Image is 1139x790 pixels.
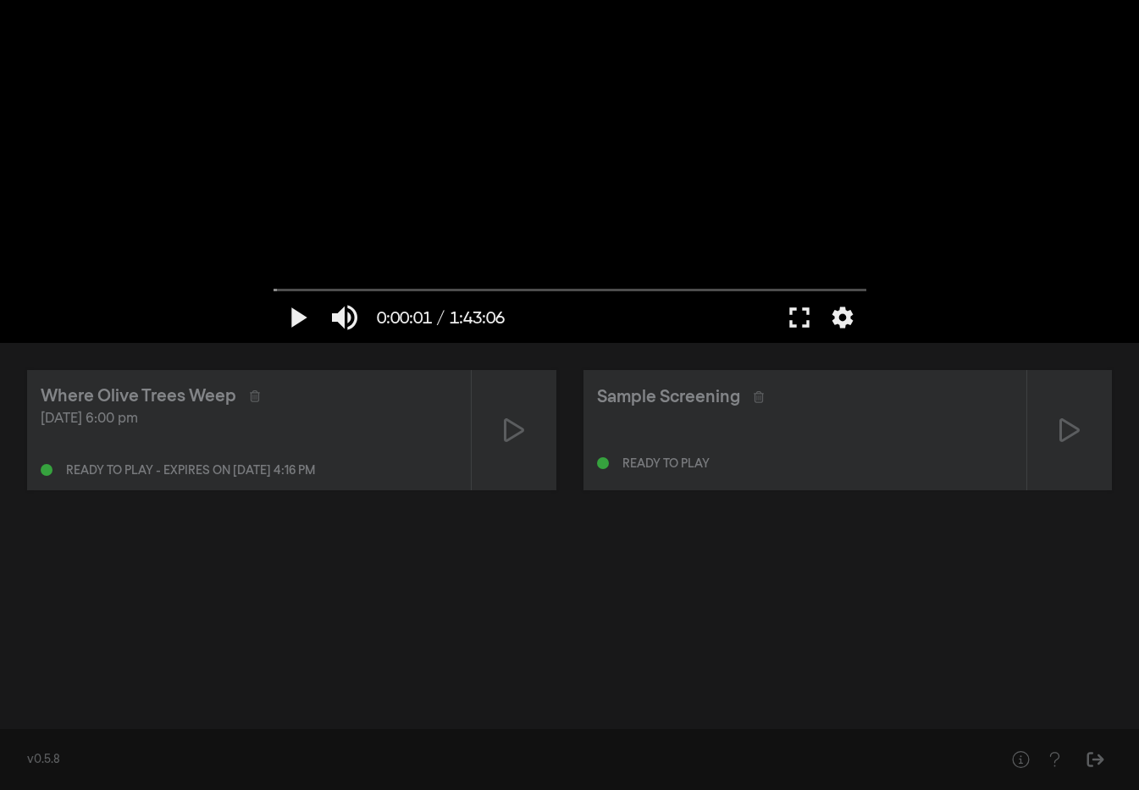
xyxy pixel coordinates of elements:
[823,292,862,343] button: More settings
[27,751,970,769] div: v0.5.8
[66,465,315,477] div: Ready to play - expires on [DATE] 4:16 pm
[1037,743,1071,776] button: Help
[1004,743,1037,776] button: Help
[41,384,236,409] div: Where Olive Trees Weep
[41,409,457,429] div: [DATE] 6:00 pm
[368,292,513,343] button: 0:00:01 / 1:43:06
[776,292,823,343] button: Full screen
[321,292,368,343] button: Mute
[597,384,740,410] div: Sample Screening
[622,458,710,470] div: Ready to play
[1078,743,1112,776] button: Sign Out
[274,292,321,343] button: Play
